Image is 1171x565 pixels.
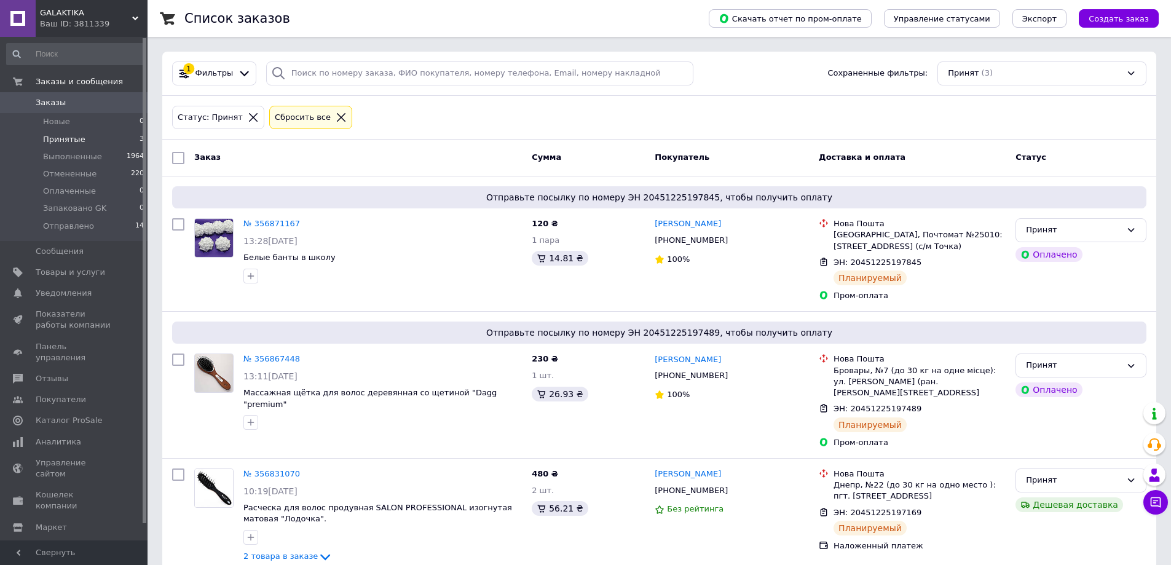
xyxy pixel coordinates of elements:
[834,437,1006,448] div: Пром-оплата
[43,186,96,197] span: Оплаченные
[834,540,1006,551] div: Наложенный платеж
[834,229,1006,251] div: [GEOGRAPHIC_DATA], Почтомат №25010: [STREET_ADDRESS] (с/м Точка)
[36,394,86,405] span: Покупатели
[175,111,245,124] div: Статус: Принят
[1079,9,1159,28] button: Создать заказ
[834,404,921,413] span: ЭН: 20451225197489
[834,508,921,517] span: ЭН: 20451225197169
[195,68,234,79] span: Фильтры
[36,415,102,426] span: Каталог ProSale
[1089,14,1149,23] span: Создать заказ
[243,253,336,262] a: Белые банты в школу
[243,354,300,363] a: № 356867448
[140,134,144,145] span: 3
[36,437,81,448] span: Аналитика
[834,480,1006,502] div: Днепр, №22 (до 30 кг на одно место ): пгт. [STREET_ADDRESS]
[532,371,554,380] span: 1 шт.
[36,489,114,512] span: Кошелек компании
[194,468,234,508] a: Фото товару
[194,354,234,393] a: Фото товару
[243,236,298,246] span: 13:28[DATE]
[884,9,1000,28] button: Управление статусами
[183,63,194,74] div: 1
[834,365,1006,399] div: Бровары, №7 (до 30 кг на одне місце): ул. [PERSON_NAME] (ран. [PERSON_NAME][STREET_ADDRESS]
[243,551,333,561] a: 2 товара в заказе
[948,68,979,79] span: Принят
[243,371,298,381] span: 13:11[DATE]
[834,290,1006,301] div: Пром-оплата
[655,486,728,495] span: [PHONE_NUMBER]
[532,152,561,162] span: Сумма
[243,219,300,228] a: № 356871167
[43,203,106,214] span: Запаковано GK
[532,486,554,495] span: 2 шт.
[982,68,993,77] span: (3)
[243,388,497,409] a: Массажная щётка для волос деревянная со щетиной "Dagg "premium"
[36,522,67,533] span: Маркет
[532,251,588,266] div: 14.81 ₴
[1143,490,1168,515] button: Чат с покупателем
[177,191,1141,203] span: Отправьте посылку по номеру ЭН 20451225197845, чтобы получить оплату
[1012,9,1067,28] button: Экспорт
[667,504,723,513] span: Без рейтинга
[655,468,721,480] a: [PERSON_NAME]
[894,14,990,23] span: Управление статусами
[1026,224,1121,237] div: Принят
[36,309,114,331] span: Показатели работы компании
[1015,247,1082,262] div: Оплачено
[667,255,690,264] span: 100%
[709,9,872,28] button: Скачать отчет по пром-оплате
[243,486,298,496] span: 10:19[DATE]
[140,203,144,214] span: 0
[195,354,233,392] img: Фото товару
[655,354,721,366] a: [PERSON_NAME]
[43,168,97,180] span: Отмененные
[834,218,1006,229] div: Нова Пошта
[36,288,92,299] span: Уведомления
[655,371,728,380] span: [PHONE_NUMBER]
[827,68,928,79] span: Сохраненные фильтры:
[140,186,144,197] span: 0
[655,152,709,162] span: Покупатель
[819,152,905,162] span: Доставка и оплата
[243,503,512,524] a: Расческа для волос продувная SALON PROFESSIONAL изогнутая матовая "Лодочка".
[194,218,234,258] a: Фото товару
[194,152,221,162] span: Заказ
[272,111,333,124] div: Сбросить все
[6,43,145,65] input: Поиск
[1022,14,1057,23] span: Экспорт
[243,552,318,561] span: 2 товара в заказе
[532,219,558,228] span: 120 ₴
[834,271,907,285] div: Планируемый
[140,116,144,127] span: 0
[131,168,144,180] span: 220
[834,354,1006,365] div: Нова Пошта
[127,151,144,162] span: 1964
[655,235,728,245] span: [PHONE_NUMBER]
[36,246,84,257] span: Сообщения
[43,151,102,162] span: Выполненные
[1015,382,1082,397] div: Оплачено
[36,373,68,384] span: Отзывы
[43,221,94,232] span: Отправлено
[834,417,907,432] div: Планируемый
[43,134,85,145] span: Принятые
[667,390,690,399] span: 100%
[266,61,694,85] input: Поиск по номеру заказа, ФИО покупателя, номеру телефона, Email, номеру накладной
[36,267,105,278] span: Товары и услуги
[1067,14,1159,23] a: Создать заказ
[532,387,588,401] div: 26.93 ₴
[195,469,233,507] img: Фото товару
[1015,497,1123,512] div: Дешевая доставка
[1026,474,1121,487] div: Принят
[834,468,1006,480] div: Нова Пошта
[655,218,721,230] a: [PERSON_NAME]
[834,258,921,267] span: ЭН: 20451225197845
[532,354,558,363] span: 230 ₴
[36,97,66,108] span: Заказы
[43,116,70,127] span: Новые
[36,341,114,363] span: Панель управления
